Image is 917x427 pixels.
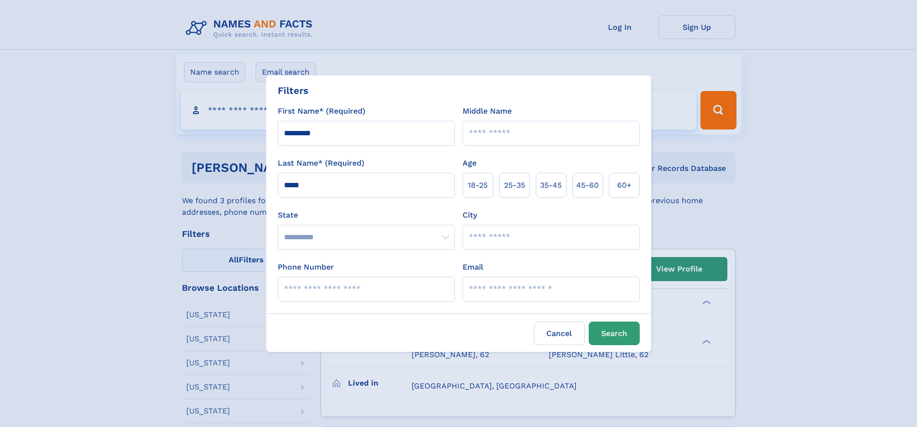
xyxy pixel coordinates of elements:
[540,180,562,191] span: 35‑45
[278,209,455,221] label: State
[617,180,632,191] span: 60+
[278,83,309,98] div: Filters
[463,157,477,169] label: Age
[463,105,512,117] label: Middle Name
[278,157,364,169] label: Last Name* (Required)
[589,322,640,345] button: Search
[468,180,488,191] span: 18‑25
[504,180,525,191] span: 25‑35
[278,105,365,117] label: First Name* (Required)
[278,261,334,273] label: Phone Number
[463,261,483,273] label: Email
[463,209,477,221] label: City
[534,322,585,345] label: Cancel
[576,180,599,191] span: 45‑60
